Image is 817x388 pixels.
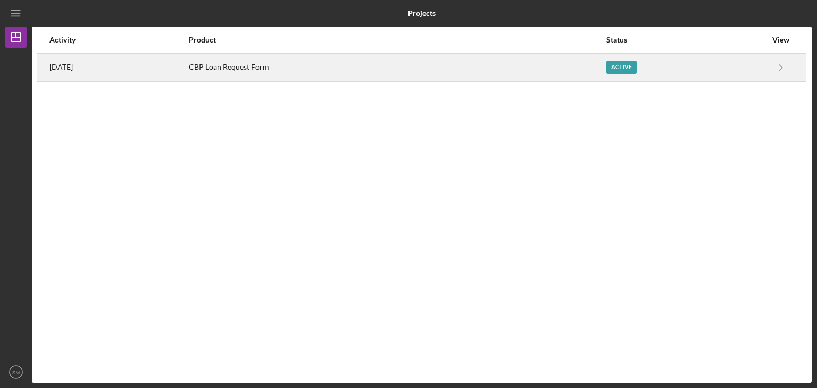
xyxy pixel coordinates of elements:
button: SM [5,361,27,383]
div: Activity [49,36,188,44]
time: 2025-08-26 04:25 [49,63,73,71]
div: Product [189,36,605,44]
div: Status [606,36,766,44]
div: Active [606,61,637,74]
div: CBP Loan Request Form [189,54,605,81]
div: View [768,36,794,44]
text: SM [12,369,20,375]
b: Projects [408,9,436,18]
